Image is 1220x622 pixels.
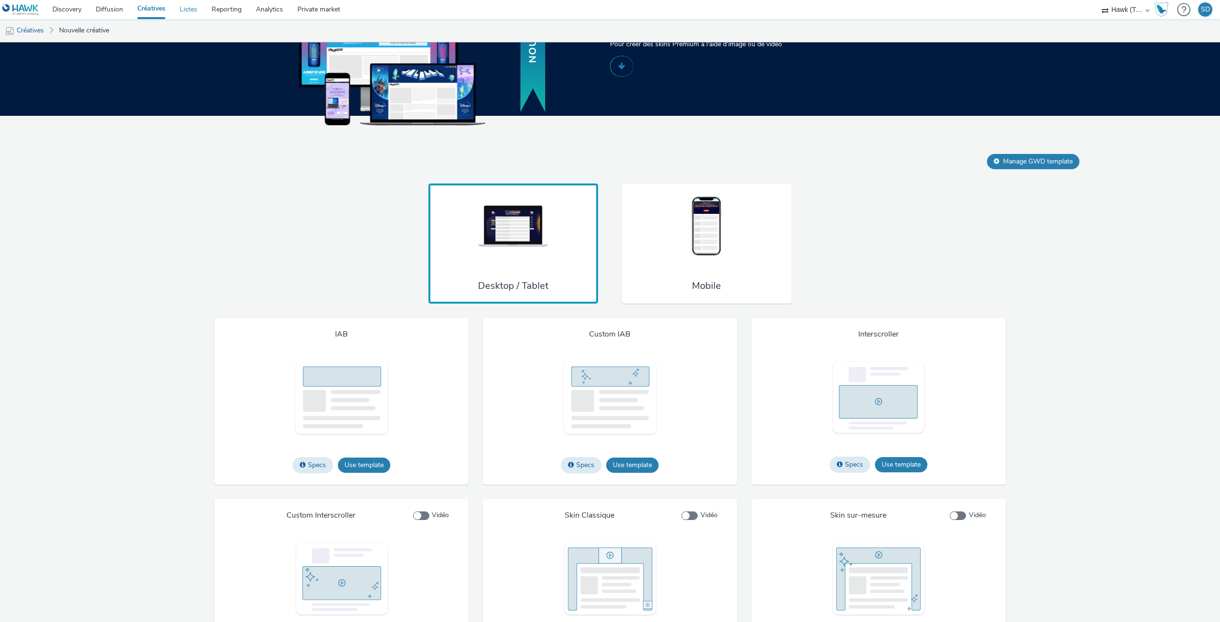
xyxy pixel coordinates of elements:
span: Vidéo [969,510,986,520]
a: Nouvelle créative [54,19,114,42]
button: Specs [293,457,333,473]
span: Vidéo [432,510,449,520]
img: Hawk Academy [1154,2,1169,17]
img: thumbnail of rich media template [294,361,389,436]
h3: Desktop / Tablet [478,279,549,292]
img: thumbnail of rich media desktop type [478,195,549,258]
button: Specs [561,457,601,473]
img: undefined Logo [2,4,39,16]
img: thumbnail of rich media template [294,542,389,616]
img: thumbnail of rich media template [831,361,926,435]
h4: Custom IAB [589,329,630,340]
h4: Skin Classique [565,510,614,521]
button: Use template [875,457,927,472]
button: Use template [338,458,390,473]
h3: Mobile [692,279,721,292]
div: SD [1201,2,1210,17]
img: thumbnail of rich media template [831,542,926,616]
a: Hawk Academy [1154,2,1172,17]
h4: Skin sur-mesure [830,510,886,521]
button: Manage GWD template [987,154,1079,169]
button: Specs [830,457,870,473]
span: Vidéo [701,510,718,520]
h4: Interscroller [858,329,899,340]
p: Pour créer des skins Premium à l'aide d'image ou de vidéo [610,39,910,49]
img: thumbnail of rich media template [562,542,658,616]
h4: Custom Interscroller [286,510,356,521]
img: thumbnail of rich media mobile type [671,195,742,258]
img: mobile [5,26,14,36]
h4: IAB [335,329,348,340]
img: thumbnail of rich media template [562,361,658,436]
button: Use template [606,458,659,473]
